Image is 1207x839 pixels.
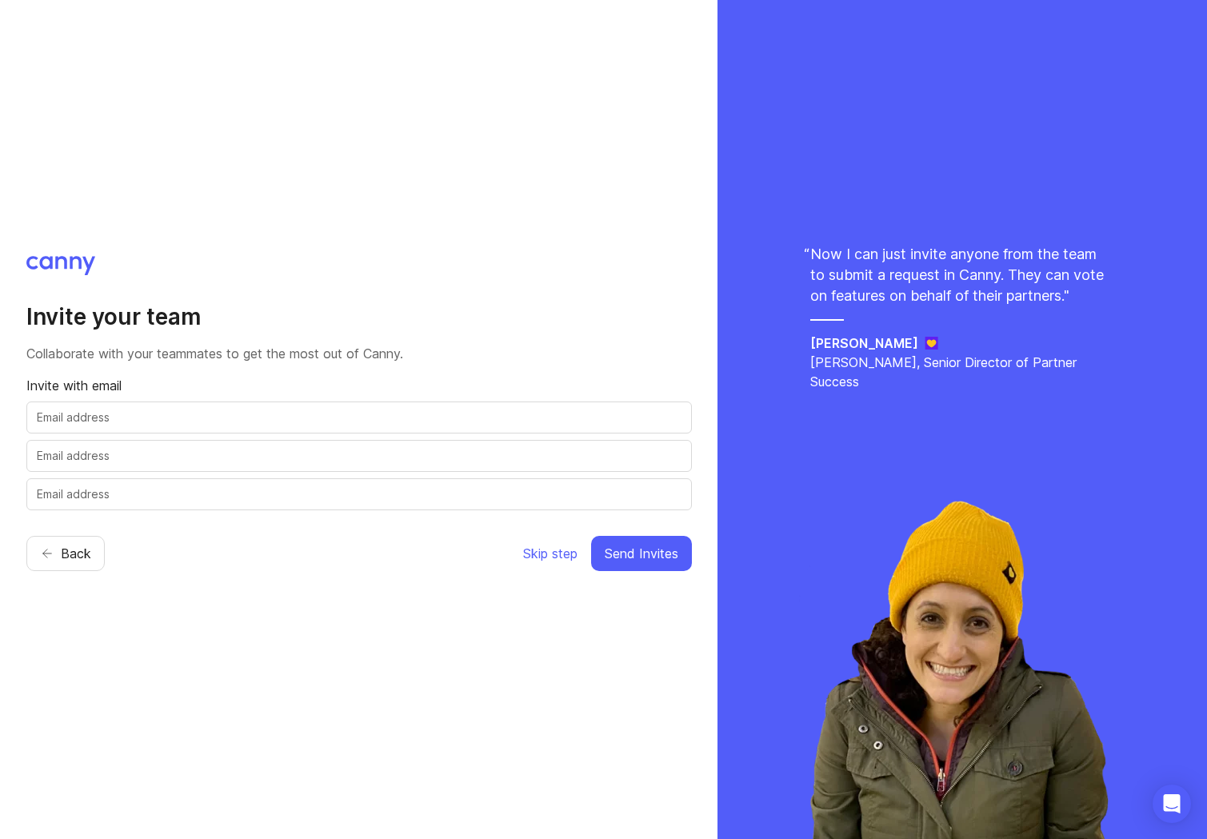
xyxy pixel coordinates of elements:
span: Back [61,544,91,563]
p: [PERSON_NAME], Senior Director of Partner Success [810,353,1114,391]
img: rachel-ec36006e32d921eccbc7237da87631ad.webp [799,487,1125,839]
input: Email address [37,485,681,503]
p: Invite with email [26,376,692,395]
button: Send Invites [591,536,692,571]
input: Email address [37,447,681,465]
h2: Invite your team [26,302,692,331]
p: Now I can just invite anyone from the team to submit a request in Canny. They can vote on feature... [810,244,1114,306]
span: Skip step [523,544,578,563]
img: Canny logo [26,256,96,275]
h5: [PERSON_NAME] [810,334,918,353]
button: Skip step [522,536,578,571]
button: Back [26,536,105,571]
input: Email address [37,409,681,426]
span: Send Invites [605,544,678,563]
p: Collaborate with your teammates to get the most out of Canny. [26,344,692,363]
img: Jane logo [925,337,938,350]
div: Open Intercom Messenger [1153,785,1191,823]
